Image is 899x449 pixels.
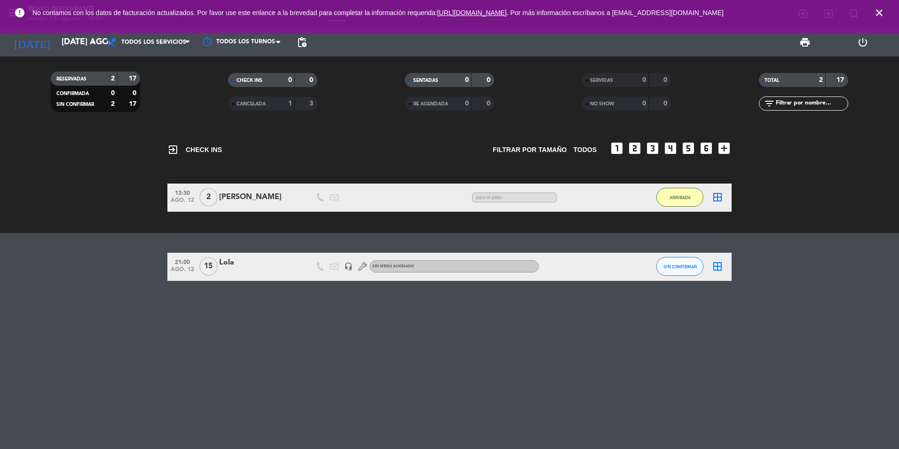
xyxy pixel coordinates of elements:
[199,257,218,276] span: 15
[288,100,292,107] strong: 1
[372,265,414,268] span: Sin menú asignado
[819,77,823,83] strong: 2
[465,77,469,83] strong: 0
[56,77,87,81] span: RESERVADAS
[14,7,25,18] i: error
[344,262,353,271] i: headset_mic
[609,141,624,156] i: looks_one
[717,141,732,156] i: add_box
[111,101,115,107] strong: 2
[413,78,438,83] span: SENTADAS
[656,257,703,276] button: SIN CONFIRMAR
[857,37,868,48] i: power_settings_new
[670,195,691,200] span: ARRIBADA
[219,257,299,269] div: Lola
[590,102,614,106] span: NO SHOW
[129,75,138,82] strong: 17
[288,77,292,83] strong: 0
[171,256,194,267] span: 21:00
[129,101,138,107] strong: 17
[493,144,567,155] span: Filtrar por tamaño
[645,141,660,156] i: looks_3
[573,144,597,155] span: TODOS
[237,78,262,83] span: CHECK INS
[663,141,678,156] i: looks_4
[663,100,669,107] strong: 0
[642,77,646,83] strong: 0
[219,191,299,203] div: [PERSON_NAME]
[309,100,315,107] strong: 3
[121,39,186,46] span: Todos los servicios
[309,77,315,83] strong: 0
[764,98,775,109] i: filter_list
[799,37,811,48] span: print
[627,141,642,156] i: looks_two
[712,261,723,272] i: border_all
[167,144,179,155] i: exit_to_app
[487,77,492,83] strong: 0
[437,9,507,16] a: [URL][DOMAIN_NAME]
[663,264,697,269] span: SIN CONFIRMAR
[296,37,308,48] span: pending_actions
[87,37,99,48] i: arrow_drop_down
[775,98,848,109] input: Filtrar por nombre...
[56,91,89,96] span: CONFIRMADA
[834,28,892,56] div: LOG OUT
[874,7,885,18] i: close
[712,192,723,203] i: border_all
[699,141,714,156] i: looks_6
[7,32,57,53] i: [DATE]
[507,9,724,16] a: . Por más información escríbanos a [EMAIL_ADDRESS][DOMAIN_NAME]
[237,102,266,106] span: CANCELADA
[642,100,646,107] strong: 0
[167,144,222,155] span: CHECK INS
[656,188,703,207] button: ARRIBADA
[171,266,194,277] span: ago. 12
[111,90,115,96] strong: 0
[171,187,194,198] span: 13:30
[681,141,696,156] i: looks_5
[487,100,492,107] strong: 0
[133,90,138,96] strong: 0
[32,9,724,16] span: No contamos con los datos de facturación actualizados. Por favor use este enlance a la brevedad p...
[663,77,669,83] strong: 0
[199,188,218,207] span: 2
[413,102,448,106] span: RE AGENDADA
[836,77,846,83] strong: 17
[111,75,115,82] strong: 2
[590,78,613,83] span: SERVIDAS
[472,192,557,202] span: para el patio
[171,197,194,208] span: ago. 12
[56,102,94,107] span: SIN CONFIRMAR
[465,100,469,107] strong: 0
[765,78,779,83] span: TOTAL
